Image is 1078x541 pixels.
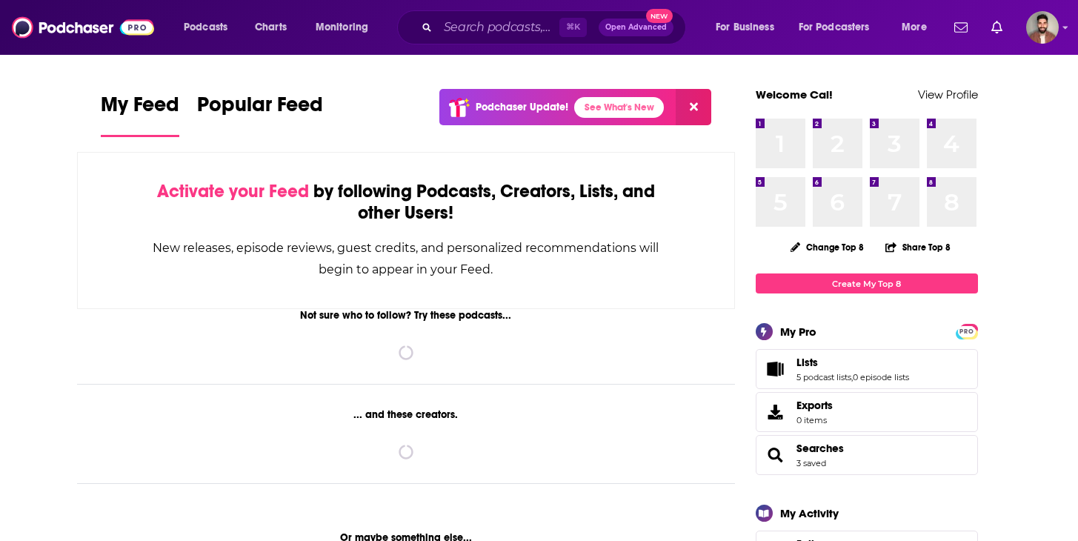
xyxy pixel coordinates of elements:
img: User Profile [1026,11,1059,44]
span: Podcasts [184,17,227,38]
span: Logged in as calmonaghan [1026,11,1059,44]
span: Popular Feed [197,92,323,126]
a: Show notifications dropdown [948,15,974,40]
span: Activate your Feed [157,180,309,202]
button: Change Top 8 [782,238,874,256]
span: My Feed [101,92,179,126]
button: open menu [305,16,387,39]
a: Charts [245,16,296,39]
a: 0 episode lists [853,372,909,382]
span: Searches [756,435,978,475]
span: Exports [796,399,833,412]
a: Exports [756,392,978,432]
div: New releases, episode reviews, guest credits, and personalized recommendations will begin to appe... [152,237,661,280]
button: Show profile menu [1026,11,1059,44]
button: open menu [789,16,891,39]
a: 5 podcast lists [796,372,851,382]
a: Searches [761,445,791,465]
span: 0 items [796,415,833,425]
button: Open AdvancedNew [599,19,673,36]
span: More [902,17,927,38]
span: Charts [255,17,287,38]
div: by following Podcasts, Creators, Lists, and other Users! [152,181,661,224]
a: My Feed [101,92,179,137]
a: Create My Top 8 [756,273,978,293]
button: open menu [705,16,793,39]
div: ... and these creators. [77,408,736,421]
span: Monitoring [316,17,368,38]
div: My Activity [780,506,839,520]
a: Lists [796,356,909,369]
span: For Podcasters [799,17,870,38]
button: open menu [173,16,247,39]
span: PRO [958,326,976,337]
span: Exports [761,402,791,422]
div: My Pro [780,325,816,339]
a: View Profile [918,87,978,102]
button: Share Top 8 [885,233,951,262]
a: See What's New [574,97,664,118]
a: Welcome Cal! [756,87,833,102]
a: Show notifications dropdown [985,15,1008,40]
span: New [646,9,673,23]
a: PRO [958,325,976,336]
div: Not sure who to follow? Try these podcasts... [77,309,736,322]
span: ⌘ K [559,18,587,37]
a: 3 saved [796,458,826,468]
img: Podchaser - Follow, Share and Rate Podcasts [12,13,154,42]
span: Lists [756,349,978,389]
input: Search podcasts, credits, & more... [438,16,559,39]
button: open menu [891,16,945,39]
span: Open Advanced [605,24,667,31]
span: For Business [716,17,774,38]
span: , [851,372,853,382]
p: Podchaser Update! [476,101,568,113]
a: Lists [761,359,791,379]
a: Popular Feed [197,92,323,137]
div: Search podcasts, credits, & more... [411,10,700,44]
a: Searches [796,442,844,455]
span: Lists [796,356,818,369]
